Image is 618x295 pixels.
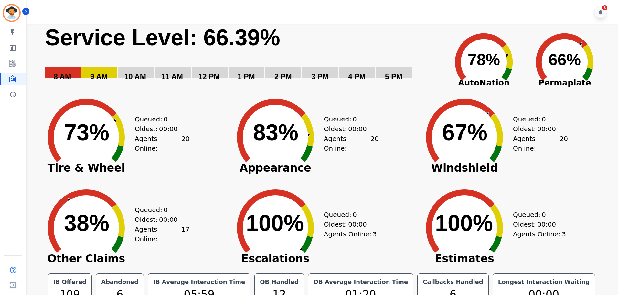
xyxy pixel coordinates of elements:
[238,73,255,81] text: 1 PM
[443,77,524,89] span: AutoNation
[124,73,146,81] text: 10 AM
[370,134,378,153] span: 20
[416,255,513,262] span: Estimates
[348,220,367,229] span: 00:00
[135,215,183,224] div: Oldest:
[442,120,487,145] text: 67%
[513,134,568,153] div: Agents Online:
[64,120,109,145] text: 73%
[385,73,402,81] text: 5 PM
[227,255,324,262] span: Escalations
[152,278,246,287] div: IB Average Interaction Time
[513,114,561,124] div: Queued:
[164,205,168,215] span: 0
[45,25,280,50] text: Service Level: 66.39%
[38,255,135,262] span: Other Claims
[90,73,108,81] text: 9 AM
[44,24,442,90] svg: Service Level: 0%
[537,124,556,134] span: 00:00
[373,229,377,239] span: 3
[164,114,168,124] span: 0
[227,165,324,171] span: Appearance
[542,210,546,220] span: 0
[562,229,566,239] span: 3
[64,210,109,236] text: 38%
[468,51,500,69] text: 78%
[135,224,190,244] div: Agents Online:
[537,220,556,229] span: 00:00
[135,134,190,153] div: Agents Online:
[259,278,300,287] div: OB Handled
[559,134,568,153] span: 20
[198,73,220,81] text: 12 PM
[159,215,178,224] span: 00:00
[513,210,561,220] div: Queued:
[513,124,561,134] div: Oldest:
[435,210,493,236] text: 100%
[52,278,88,287] div: IB Offered
[324,220,372,229] div: Oldest:
[497,278,591,287] div: Longest Interaction Waiting
[353,114,357,124] span: 0
[421,278,485,287] div: Callbacks Handled
[348,124,367,134] span: 00:00
[100,278,140,287] div: Abandoned
[311,73,329,81] text: 3 PM
[348,73,366,81] text: 4 PM
[513,229,568,239] div: Agents Online:
[312,278,410,287] div: OB Average Interaction Time
[324,134,379,153] div: Agents Online:
[161,73,183,81] text: 11 AM
[135,124,183,134] div: Oldest:
[353,210,357,220] span: 0
[4,5,19,21] img: Bordered avatar
[181,134,189,153] span: 20
[324,114,372,124] div: Queued:
[181,224,189,244] span: 17
[324,210,372,220] div: Queued:
[513,220,561,229] div: Oldest:
[549,51,581,69] text: 66%
[54,73,71,81] text: 8 AM
[416,165,513,171] span: Windshield
[246,210,304,236] text: 100%
[324,124,372,134] div: Oldest:
[524,77,605,89] span: Permaplate
[274,73,292,81] text: 2 PM
[159,124,178,134] span: 00:00
[542,114,546,124] span: 0
[38,165,135,171] span: Tire & Wheel
[135,205,183,215] div: Queued:
[324,229,379,239] div: Agents Online:
[253,120,298,145] text: 83%
[602,5,607,10] div: 8
[135,114,183,124] div: Queued:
